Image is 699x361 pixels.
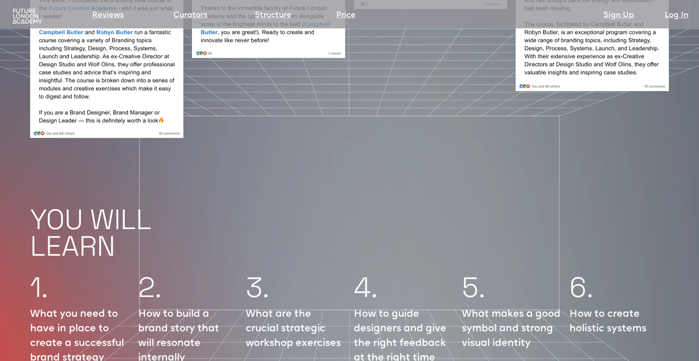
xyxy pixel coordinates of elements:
[30,206,699,260] h1: YOU WILL LEARN
[354,274,377,301] h1: 4.
[569,274,593,301] h1: 6.
[569,307,669,337] p: How to create holistic systems
[30,274,48,301] h1: 1.
[255,9,291,21] a: Structure
[603,9,634,21] a: Sign Up
[173,9,207,21] a: Curators
[665,9,688,21] a: Log In
[246,307,345,351] p: What are the crucial strategic workshop exercises
[138,274,161,301] h1: 2.
[462,274,485,301] h1: 5.
[462,307,561,351] p: What makes a good symbol and strong visual identity
[246,274,269,301] h1: 3.
[92,9,124,21] a: Reviews
[336,9,356,21] a: Price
